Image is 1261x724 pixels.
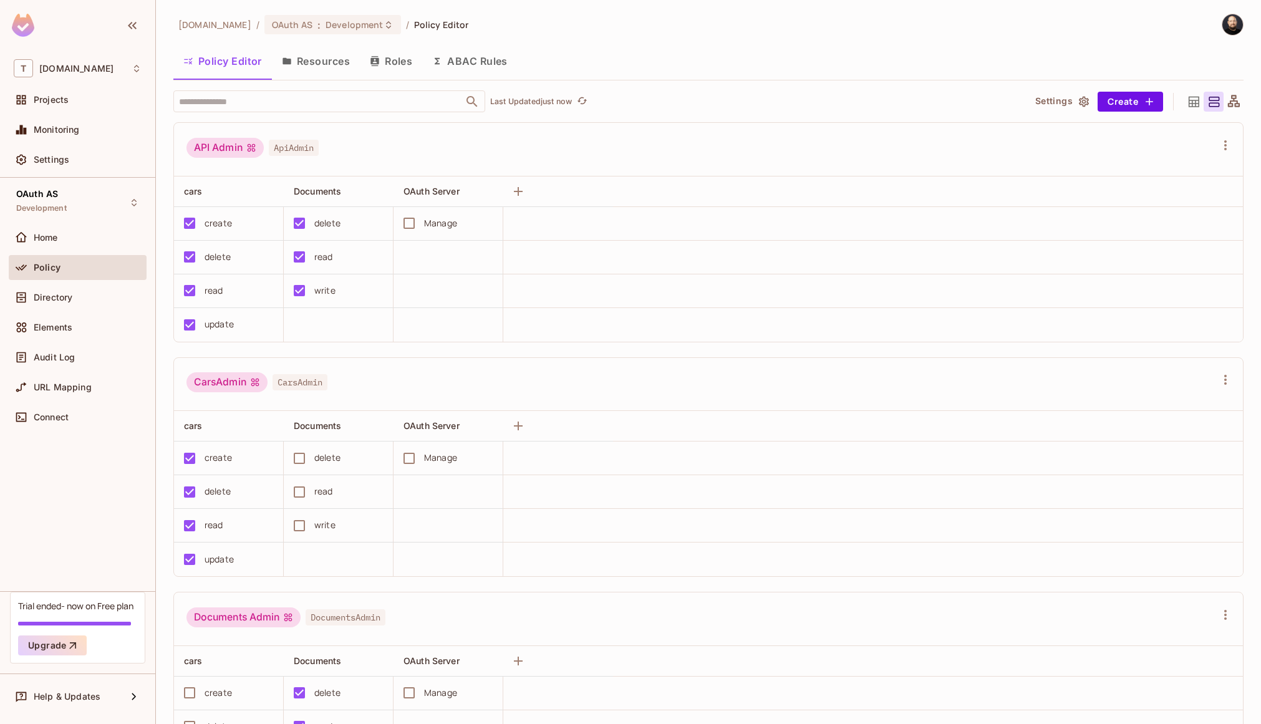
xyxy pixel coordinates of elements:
[314,284,336,297] div: write
[294,186,341,196] span: Documents
[186,138,264,158] div: API Admin
[273,374,327,390] span: CarsAdmin
[205,284,223,297] div: read
[205,250,231,264] div: delete
[317,20,321,30] span: :
[463,93,481,110] button: Open
[306,609,385,625] span: DocumentsAdmin
[16,203,67,213] span: Development
[424,216,457,230] div: Manage
[256,19,259,31] li: /
[294,420,341,431] span: Documents
[186,607,301,627] div: Documents Admin
[294,655,341,666] span: Documents
[314,485,333,498] div: read
[403,186,460,196] span: OAuth Server
[314,451,341,465] div: delete
[186,372,268,392] div: CarsAdmin
[34,412,69,422] span: Connect
[205,553,234,566] div: update
[403,655,460,666] span: OAuth Server
[34,95,69,105] span: Projects
[34,382,92,392] span: URL Mapping
[577,95,587,108] span: refresh
[414,19,469,31] span: Policy Editor
[34,263,60,273] span: Policy
[184,186,203,196] span: cars
[360,46,422,77] button: Roles
[16,189,58,199] span: OAuth AS
[205,485,231,498] div: delete
[314,518,336,532] div: write
[14,59,33,77] span: T
[490,97,572,107] p: Last Updated just now
[574,94,589,109] button: refresh
[18,600,133,612] div: Trial ended- now on Free plan
[34,125,80,135] span: Monitoring
[269,140,319,156] span: ApiAdmin
[424,686,457,700] div: Manage
[34,233,58,243] span: Home
[272,19,312,31] span: OAuth AS
[34,352,75,362] span: Audit Log
[205,686,232,700] div: create
[314,686,341,700] div: delete
[184,655,203,666] span: cars
[314,216,341,230] div: delete
[205,216,232,230] div: create
[184,420,203,431] span: cars
[18,635,87,655] button: Upgrade
[314,250,333,264] div: read
[34,692,100,702] span: Help & Updates
[406,19,409,31] li: /
[205,518,223,532] div: read
[205,451,232,465] div: create
[422,46,518,77] button: ABAC Rules
[178,19,251,31] span: the active workspace
[1098,92,1163,112] button: Create
[403,420,460,431] span: OAuth Server
[572,94,589,109] span: Click to refresh data
[205,317,234,331] div: update
[34,155,69,165] span: Settings
[1222,14,1243,35] img: Thomas kirk
[39,64,114,74] span: Workspace: tk-permit.io
[1030,92,1093,112] button: Settings
[34,292,72,302] span: Directory
[173,46,272,77] button: Policy Editor
[424,451,457,465] div: Manage
[12,14,34,37] img: SReyMgAAAABJRU5ErkJggg==
[34,322,72,332] span: Elements
[272,46,360,77] button: Resources
[326,19,383,31] span: Development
